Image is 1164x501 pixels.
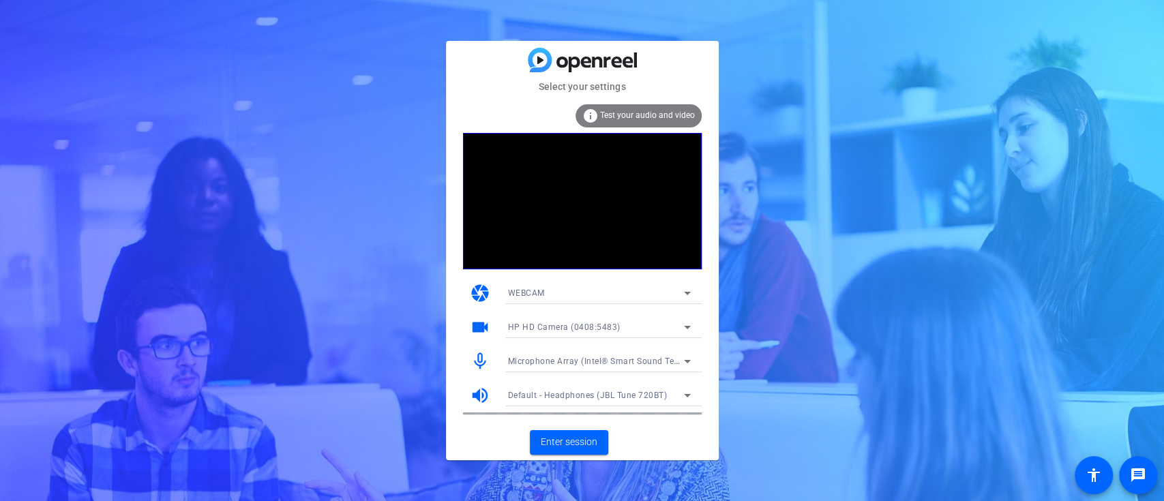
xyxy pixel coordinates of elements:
[528,48,637,72] img: blue-gradient.svg
[470,385,490,406] mat-icon: volume_up
[508,391,668,400] span: Default - Headphones (JBL Tune 720BT)
[582,108,599,124] mat-icon: info
[508,288,545,298] span: WEBCAM
[470,351,490,371] mat-icon: mic_none
[1086,467,1102,483] mat-icon: accessibility
[530,430,608,455] button: Enter session
[1130,467,1146,483] mat-icon: message
[508,355,810,366] span: Microphone Array (Intel® Smart Sound Technology for Digital Microphones)
[446,79,719,94] mat-card-subtitle: Select your settings
[541,435,597,449] span: Enter session
[470,317,490,337] mat-icon: videocam
[600,110,695,120] span: Test your audio and video
[508,322,621,332] span: HP HD Camera (0408:5483)
[470,283,490,303] mat-icon: camera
